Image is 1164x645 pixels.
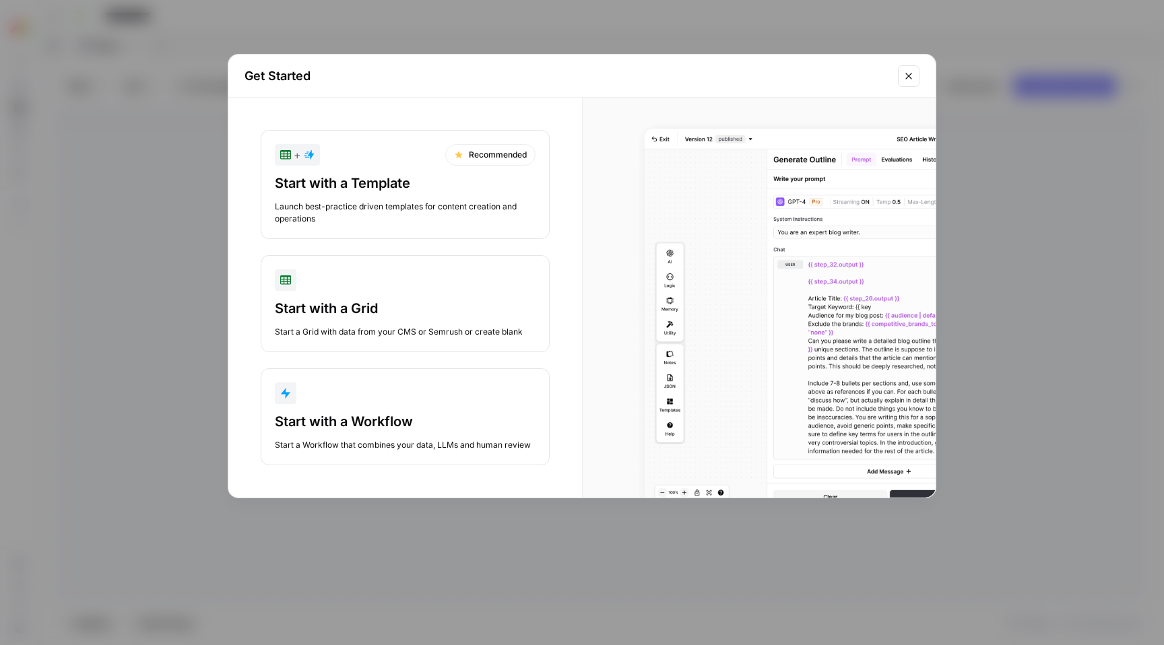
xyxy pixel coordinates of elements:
button: Start with a WorkflowStart a Workflow that combines your data, LLMs and human review [261,368,550,465]
h2: Get Started [245,67,890,86]
div: Recommended [445,144,536,166]
div: Start with a Template [275,174,536,193]
div: Start a Grid with data from your CMS or Semrush or create blank [275,326,536,338]
button: +RecommendedStart with a TemplateLaunch best-practice driven templates for content creation and o... [261,130,550,239]
button: Start with a GridStart a Grid with data from your CMS or Semrush or create blank [261,255,550,352]
button: Close modal [898,65,919,87]
div: + [280,147,315,163]
div: Start a Workflow that combines your data, LLMs and human review [275,439,536,451]
div: Start with a Grid [275,299,536,318]
div: Start with a Workflow [275,412,536,431]
div: Launch best-practice driven templates for content creation and operations [275,201,536,225]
